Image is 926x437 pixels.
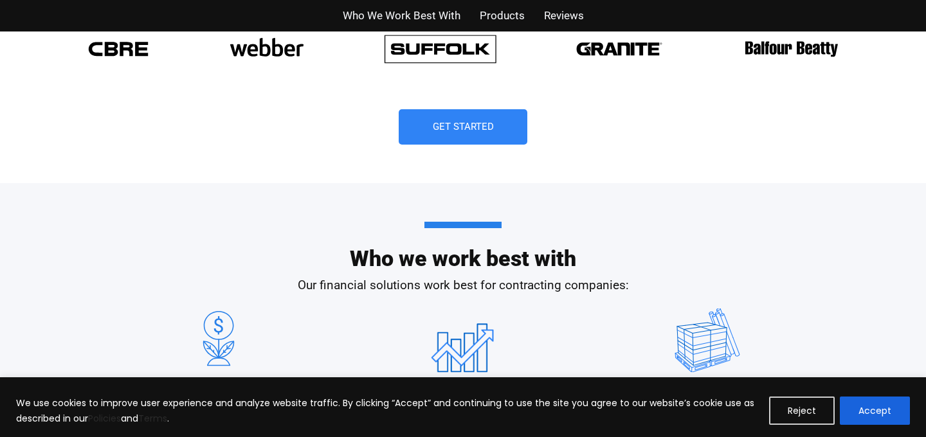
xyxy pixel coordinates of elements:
[138,412,167,425] a: Terms
[96,222,830,269] h2: Who we work best with
[96,276,830,295] p: Our financial solutions work best for contracting companies:
[544,6,584,25] a: Reviews
[399,109,527,145] a: Get Started
[343,6,460,25] a: Who We Work Best With
[769,397,835,425] button: Reject
[480,6,525,25] a: Products
[88,412,121,425] a: Policies
[16,395,759,426] p: We use cookies to improve user experience and analyze website traffic. By clicking “Accept” and c...
[840,397,910,425] button: Accept
[433,122,494,132] span: Get Started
